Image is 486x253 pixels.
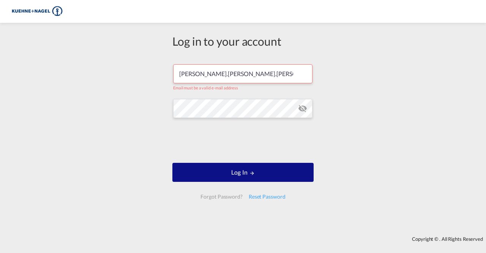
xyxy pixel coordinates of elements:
[185,126,301,155] iframe: reCAPTCHA
[172,33,314,49] div: Log in to your account
[172,163,314,182] button: LOGIN
[246,190,289,204] div: Reset Password
[173,85,238,90] span: Email must be a valid e-mail address
[298,104,307,113] md-icon: icon-eye-off
[11,3,63,20] img: 36441310f41511efafde313da40ec4a4.png
[197,190,245,204] div: Forgot Password?
[173,64,312,83] input: Enter email/phone number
